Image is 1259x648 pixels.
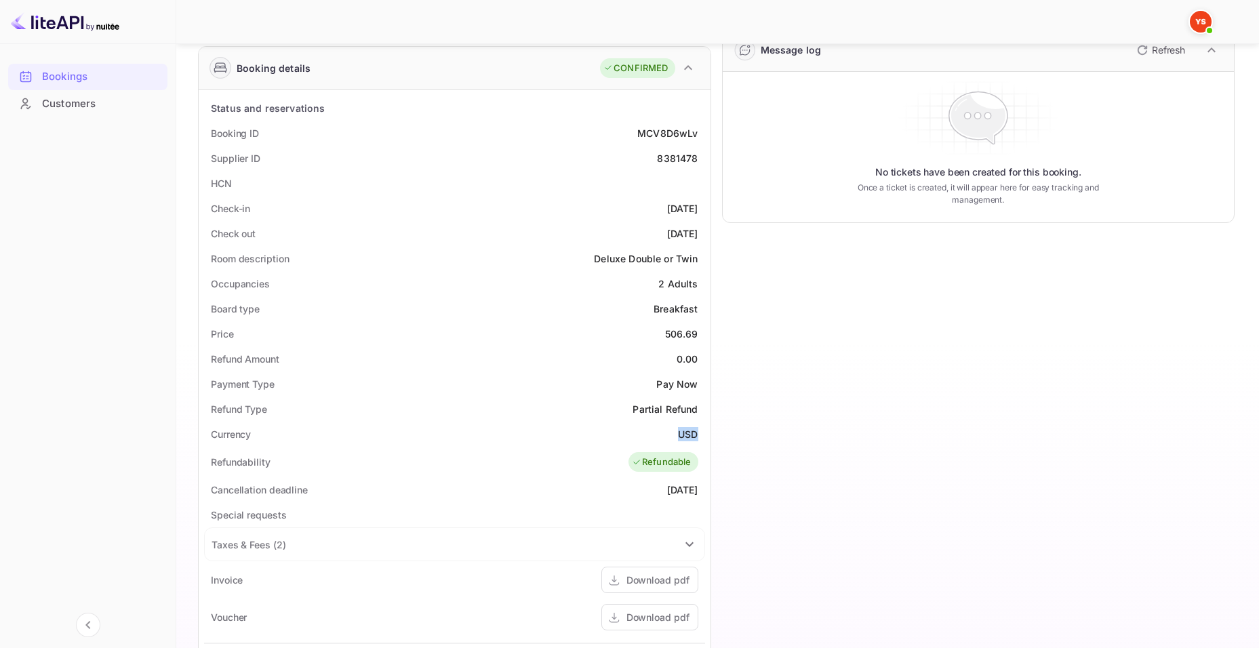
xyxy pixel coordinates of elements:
div: Special requests [211,508,286,522]
div: Voucher [211,610,247,624]
div: Refund Type [211,402,267,416]
div: Customers [8,91,167,117]
div: 506.69 [665,327,698,341]
div: Customers [42,96,161,112]
div: Invoice [211,573,243,587]
div: [DATE] [667,226,698,241]
a: Customers [8,91,167,116]
div: Booking details [237,61,311,75]
div: Room description [211,251,289,266]
button: Collapse navigation [76,613,100,637]
div: MCV8D6wLv [637,126,698,140]
div: Taxes & Fees (2) [205,528,704,561]
button: Refresh [1129,39,1191,61]
div: Breakfast [654,302,698,316]
div: Download pdf [626,610,690,624]
div: Download pdf [626,573,690,587]
p: No tickets have been created for this booking. [875,165,1081,179]
p: Refresh [1152,43,1185,57]
div: Message log [761,43,822,57]
img: Yandex Support [1190,11,1212,33]
div: Booking ID [211,126,259,140]
div: USD [678,427,698,441]
div: Deluxe Double or Twin [594,251,698,266]
div: Occupancies [211,277,270,291]
div: Bookings [8,64,167,90]
div: Check-in [211,201,250,216]
img: LiteAPI logo [11,11,119,33]
div: 0.00 [677,352,698,366]
div: Partial Refund [633,402,698,416]
div: Refundability [211,455,271,469]
div: HCN [211,176,232,190]
p: Once a ticket is created, it will appear here for easy tracking and management. [841,182,1116,206]
div: Payment Type [211,377,275,391]
div: Pay Now [656,377,698,391]
div: Price [211,327,234,341]
div: Refundable [632,455,692,469]
div: Supplier ID [211,151,260,165]
div: Bookings [42,69,161,85]
div: Cancellation deadline [211,483,308,497]
div: 2 Adults [658,277,698,291]
div: 8381478 [657,151,698,165]
div: Taxes & Fees ( 2 ) [212,538,285,552]
div: Refund Amount [211,352,279,366]
div: CONFIRMED [603,62,668,75]
div: Currency [211,427,251,441]
div: [DATE] [667,201,698,216]
a: Bookings [8,64,167,89]
div: [DATE] [667,483,698,497]
div: Check out [211,226,256,241]
div: Board type [211,302,260,316]
div: Status and reservations [211,101,325,115]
